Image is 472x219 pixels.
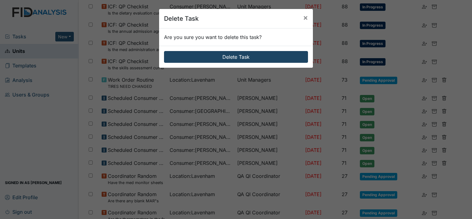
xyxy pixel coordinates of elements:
[303,13,308,22] span: ×
[159,28,313,46] div: Are you sure you want to delete this task?
[164,51,308,63] button: Delete Task
[164,14,199,23] h5: Delete Task
[298,9,313,26] button: Close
